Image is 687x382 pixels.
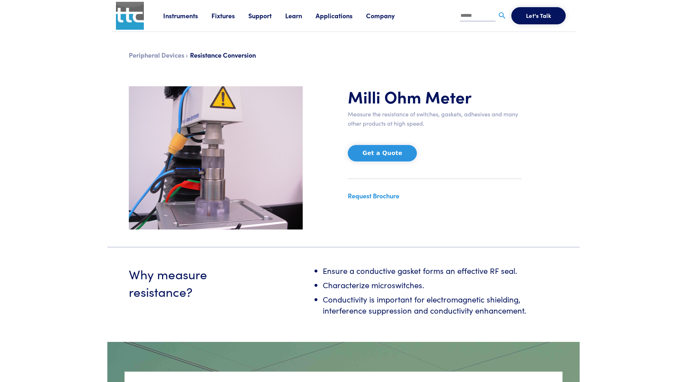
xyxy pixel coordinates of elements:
a: Peripheral Devices › [129,50,188,59]
img: ta-555-insulated_compression_fixture_0017.jpg [129,86,303,229]
h3: Why measure resistance? [129,265,230,300]
img: ttc_logo_1x1_v1.0.png [116,2,144,30]
a: Applications [316,11,366,20]
a: Fixtures [211,11,248,20]
li: Ensure a conductive gasket forms an effective RF seal. [323,265,558,279]
p: Measure the resistance of switches, gaskets, adhesives and many other products at high speed. [348,110,522,128]
a: Instruments [163,11,211,20]
li: Conductivity is important for electromagnetic shielding, interference suppression and conductivit... [323,294,558,319]
a: Company [366,11,408,20]
a: Request Brochure [348,191,399,200]
span: Resistance Conversion [190,50,256,59]
button: Get a Quote [348,145,417,161]
a: Support [248,11,285,20]
a: Learn [285,11,316,20]
button: Let's Talk [511,7,566,24]
li: Characterize microswitches. [323,279,558,294]
h1: Milli Ohm Meter [348,86,522,107]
